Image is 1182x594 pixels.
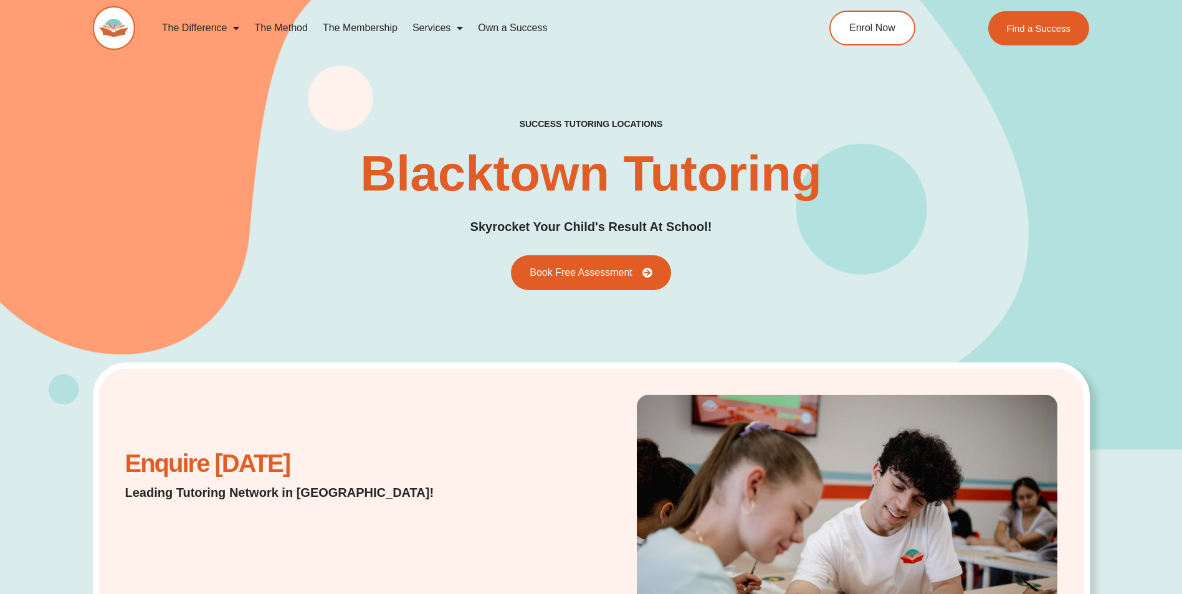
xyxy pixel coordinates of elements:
a: The Difference [155,14,247,42]
a: Enrol Now [829,11,915,45]
a: Book Free Assessment [511,255,671,290]
span: Enrol Now [849,23,895,33]
h2: Skyrocket Your Child's Result At School! [470,217,712,237]
span: Book Free Assessment [530,268,632,278]
h2: success tutoring locations [520,118,663,130]
a: Find a Success [988,11,1090,45]
h1: Blacktown Tutoring [360,149,822,199]
a: The Method [247,14,315,42]
h2: Leading Tutoring Network in [GEOGRAPHIC_DATA]! [125,484,466,501]
span: Find a Success [1007,24,1071,33]
a: The Membership [315,14,405,42]
a: Services [405,14,470,42]
a: Own a Success [470,14,555,42]
nav: Menu [155,14,773,42]
h2: Enquire [DATE] [125,456,466,471]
